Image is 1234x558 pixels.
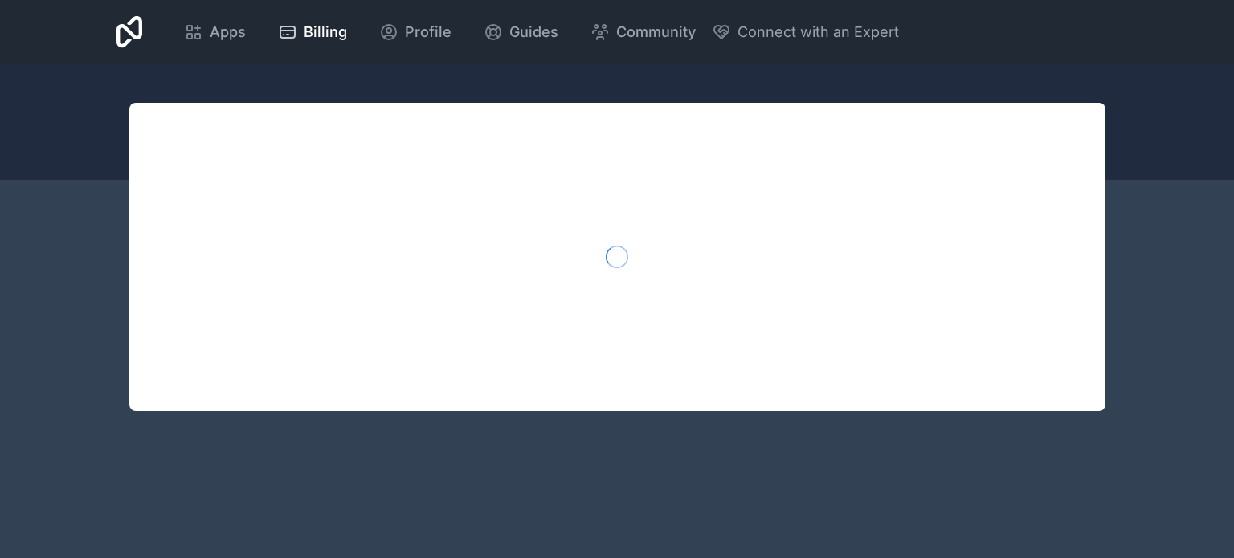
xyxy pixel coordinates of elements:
[210,21,246,43] span: Apps
[509,21,558,43] span: Guides
[471,14,571,50] a: Guides
[616,21,696,43] span: Community
[304,21,347,43] span: Billing
[265,14,360,50] a: Billing
[712,21,899,43] button: Connect with an Expert
[171,14,259,50] a: Apps
[366,14,464,50] a: Profile
[738,21,899,43] span: Connect with an Expert
[578,14,709,50] a: Community
[405,21,452,43] span: Profile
